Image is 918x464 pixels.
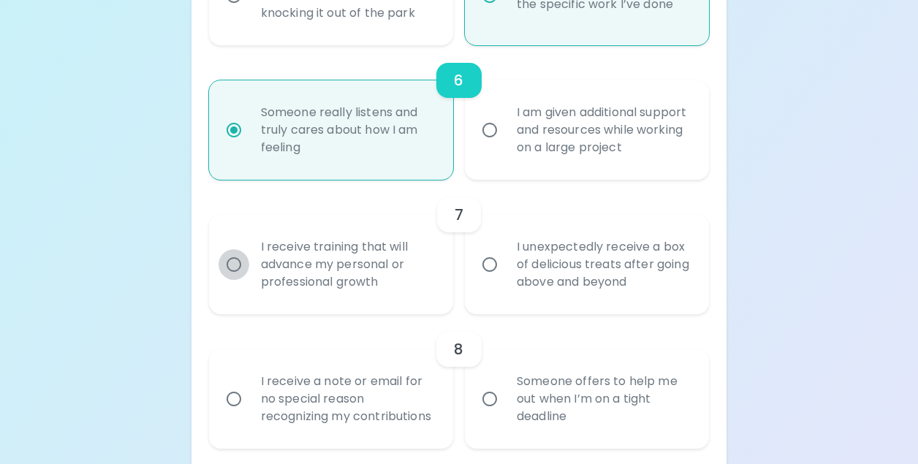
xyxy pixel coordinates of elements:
[455,203,463,227] h6: 7
[249,355,445,443] div: I receive a note or email for no special reason recognizing my contributions
[505,355,701,443] div: Someone offers to help me out when I’m on a tight deadline
[249,221,445,308] div: I receive training that will advance my personal or professional growth
[454,69,463,92] h6: 6
[249,86,445,174] div: Someone really listens and truly cares about how I am feeling
[209,180,710,314] div: choice-group-check
[209,45,710,180] div: choice-group-check
[454,338,463,361] h6: 8
[209,314,710,449] div: choice-group-check
[505,86,701,174] div: I am given additional support and resources while working on a large project
[505,221,701,308] div: I unexpectedly receive a box of delicious treats after going above and beyond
